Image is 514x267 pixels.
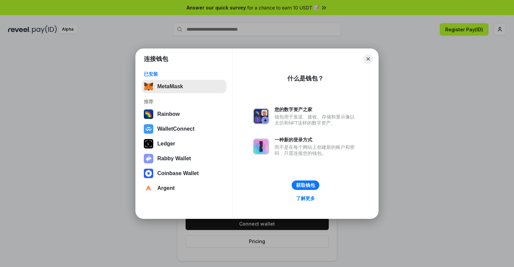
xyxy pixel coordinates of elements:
img: svg+xml,%3Csvg%20width%3D%2228%22%20height%3D%2228%22%20viewBox%3D%220%200%2028%2028%22%20fill%3D... [144,169,153,178]
div: 了解更多 [296,195,315,201]
div: Argent [157,185,175,191]
div: 什么是钱包？ [287,74,324,82]
img: svg+xml,%3Csvg%20width%3D%2228%22%20height%3D%2228%22%20viewBox%3D%220%200%2028%2028%22%20fill%3D... [144,183,153,193]
div: 已安装 [144,71,224,77]
img: svg+xml,%3Csvg%20xmlns%3D%22http%3A%2F%2Fwww.w3.org%2F2000%2Fsvg%22%20fill%3D%22none%22%20viewBox... [253,138,269,155]
button: Rabby Wallet [142,152,226,165]
div: 一种新的登录方式 [275,137,358,143]
button: Argent [142,181,226,195]
div: WalletConnect [157,126,195,132]
button: Close [363,54,373,64]
div: Ledger [157,141,175,147]
img: svg+xml,%3Csvg%20width%3D%22120%22%20height%3D%22120%22%20viewBox%3D%220%200%20120%20120%22%20fil... [144,109,153,119]
button: Rainbow [142,107,226,121]
div: 您的数字资产之家 [275,106,358,112]
div: 而不是在每个网站上创建新的账户和密码，只需连接您的钱包。 [275,144,358,156]
a: 了解更多 [292,194,319,203]
div: 获取钱包 [296,182,315,188]
img: svg+xml,%3Csvg%20xmlns%3D%22http%3A%2F%2Fwww.w3.org%2F2000%2Fsvg%22%20fill%3D%22none%22%20viewBox... [253,108,269,124]
div: 钱包用于发送、接收、存储和显示像以太坊和NFT这样的数字资产。 [275,114,358,126]
button: MetaMask [142,80,226,93]
button: WalletConnect [142,122,226,136]
img: svg+xml,%3Csvg%20xmlns%3D%22http%3A%2F%2Fwww.w3.org%2F2000%2Fsvg%22%20width%3D%2228%22%20height%3... [144,139,153,148]
button: 获取钱包 [292,180,319,190]
button: Ledger [142,137,226,151]
img: svg+xml,%3Csvg%20xmlns%3D%22http%3A%2F%2Fwww.w3.org%2F2000%2Fsvg%22%20fill%3D%22none%22%20viewBox... [144,154,153,163]
button: Coinbase Wallet [142,167,226,180]
img: svg+xml,%3Csvg%20width%3D%2228%22%20height%3D%2228%22%20viewBox%3D%220%200%2028%2028%22%20fill%3D... [144,124,153,134]
div: Rabby Wallet [157,156,191,162]
img: svg+xml,%3Csvg%20fill%3D%22none%22%20height%3D%2233%22%20viewBox%3D%220%200%2035%2033%22%20width%... [144,82,153,91]
h1: 连接钱包 [144,55,168,63]
div: Coinbase Wallet [157,170,199,176]
div: MetaMask [157,84,183,90]
div: 推荐 [144,99,224,105]
div: Rainbow [157,111,180,117]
